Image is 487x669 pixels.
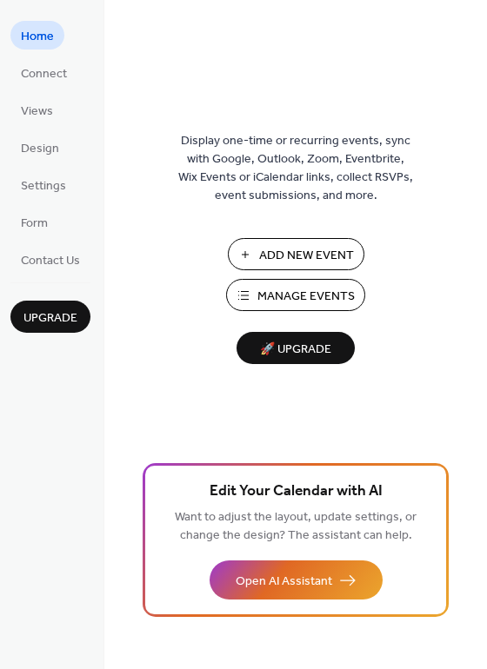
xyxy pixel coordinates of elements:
[10,133,70,162] a: Design
[228,238,364,270] button: Add New Event
[21,103,53,121] span: Views
[21,215,48,233] span: Form
[21,65,67,83] span: Connect
[247,338,344,361] span: 🚀 Upgrade
[10,301,90,333] button: Upgrade
[210,480,383,504] span: Edit Your Calendar with AI
[21,177,66,195] span: Settings
[236,573,332,591] span: Open AI Assistant
[10,58,77,87] a: Connect
[175,506,417,547] span: Want to adjust the layout, update settings, or change the design? The assistant can help.
[10,208,58,236] a: Form
[237,332,355,364] button: 🚀 Upgrade
[10,96,63,124] a: Views
[10,21,64,50] a: Home
[210,560,383,599] button: Open AI Assistant
[23,309,77,328] span: Upgrade
[21,140,59,158] span: Design
[226,279,365,311] button: Manage Events
[21,252,80,270] span: Contact Us
[259,247,354,265] span: Add New Event
[21,28,54,46] span: Home
[10,170,77,199] a: Settings
[257,288,355,306] span: Manage Events
[10,245,90,274] a: Contact Us
[178,132,413,205] span: Display one-time or recurring events, sync with Google, Outlook, Zoom, Eventbrite, Wix Events or ...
